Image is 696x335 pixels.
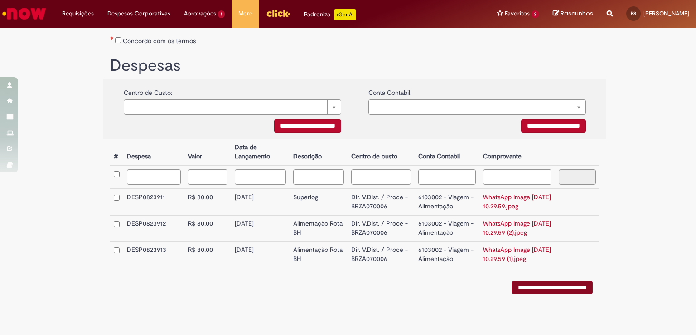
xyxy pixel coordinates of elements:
th: Comprovante [479,139,555,165]
span: BS [631,10,636,16]
span: 1 [218,10,225,18]
td: R$ 80.00 [184,241,231,267]
td: [DATE] [231,241,290,267]
h1: Despesas [110,57,599,75]
label: Conta Contabil: [368,84,411,97]
td: R$ 80.00 [184,189,231,215]
td: Dir. V.Dist. / Proce - BRZA070006 [348,215,414,241]
a: Limpar campo {0} [124,99,341,115]
th: Conta Contabil [415,139,479,165]
div: Padroniza [304,9,356,20]
img: click_logo_yellow_360x200.png [266,6,290,20]
span: Despesas Corporativas [107,9,170,18]
td: 6103002 - Viagem - Alimentação [415,189,479,215]
span: Favoritos [505,9,530,18]
td: DESP0823913 [123,241,184,267]
td: WhatsApp Image [DATE] 10.29.59 (2).jpeg [479,215,555,241]
th: Despesa [123,139,184,165]
td: R$ 80.00 [184,215,231,241]
td: WhatsApp Image [DATE] 10.29.59.jpeg [479,189,555,215]
td: DESP0823911 [123,189,184,215]
td: Alimentação Rota BH [290,241,348,267]
td: Dir. V.Dist. / Proce - BRZA070006 [348,241,414,267]
td: Alimentação Rota BH [290,215,348,241]
th: # [110,139,123,165]
label: Centro de Custo: [124,84,172,97]
td: [DATE] [231,215,290,241]
td: [DATE] [231,189,290,215]
td: 6103002 - Viagem - Alimentação [415,215,479,241]
span: Rascunhos [561,9,593,18]
span: Aprovações [184,9,216,18]
th: Centro de custo [348,139,414,165]
a: WhatsApp Image [DATE] 10.29.59 (2).jpeg [483,219,551,236]
th: Descrição [290,139,348,165]
a: WhatsApp Image [DATE] 10.29.59 (1).jpeg [483,246,551,263]
img: ServiceNow [1,5,48,23]
p: +GenAi [334,9,356,20]
a: WhatsApp Image [DATE] 10.29.59.jpeg [483,193,551,210]
th: Data de Lançamento [231,139,290,165]
span: More [238,9,252,18]
label: Concordo com os termos [123,36,196,45]
td: DESP0823912 [123,215,184,241]
span: 2 [532,10,539,18]
span: [PERSON_NAME] [643,10,689,17]
td: 6103002 - Viagem - Alimentação [415,241,479,267]
a: Rascunhos [553,10,593,18]
th: Valor [184,139,231,165]
span: Requisições [62,9,94,18]
td: WhatsApp Image [DATE] 10.29.59 (1).jpeg [479,241,555,267]
td: Dir. V.Dist. / Proce - BRZA070006 [348,189,414,215]
a: Limpar campo {0} [368,99,586,115]
td: Superlog [290,189,348,215]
